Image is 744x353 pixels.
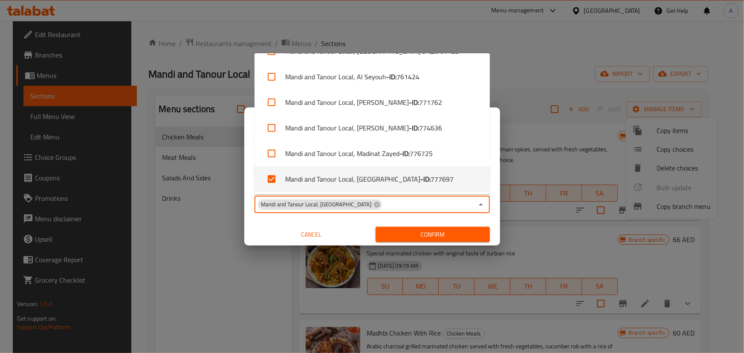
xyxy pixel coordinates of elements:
[382,229,483,240] span: Confirm
[436,46,459,56] span: 761423
[255,90,490,115] li: Mandi and Tanour Local, [PERSON_NAME]
[258,200,375,208] span: Mandi and Tanour Local, [GEOGRAPHIC_DATA]
[409,123,419,133] b: - ID:
[376,227,490,243] button: Confirm
[397,72,420,82] span: 761424
[409,97,419,107] b: - ID:
[386,72,397,82] b: - ID:
[255,166,490,192] li: Mandi and Tanour Local, [GEOGRAPHIC_DATA]
[426,46,436,56] b: - ID:
[255,64,490,90] li: Mandi and Tanour Local, Al Seyouh
[255,115,490,141] li: Mandi and Tanour Local, [PERSON_NAME]
[419,97,442,107] span: 771762
[255,141,490,166] li: Mandi and Tanour Local, Madinat Zayed
[258,200,382,210] div: Mandi and Tanour Local, [GEOGRAPHIC_DATA]
[420,174,431,184] b: - ID:
[255,227,369,243] button: Cancel
[258,229,365,240] span: Cancel
[410,148,433,159] span: 776725
[431,174,454,184] span: 777697
[400,148,410,159] b: - ID:
[475,199,487,211] button: Close
[419,123,442,133] span: 774636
